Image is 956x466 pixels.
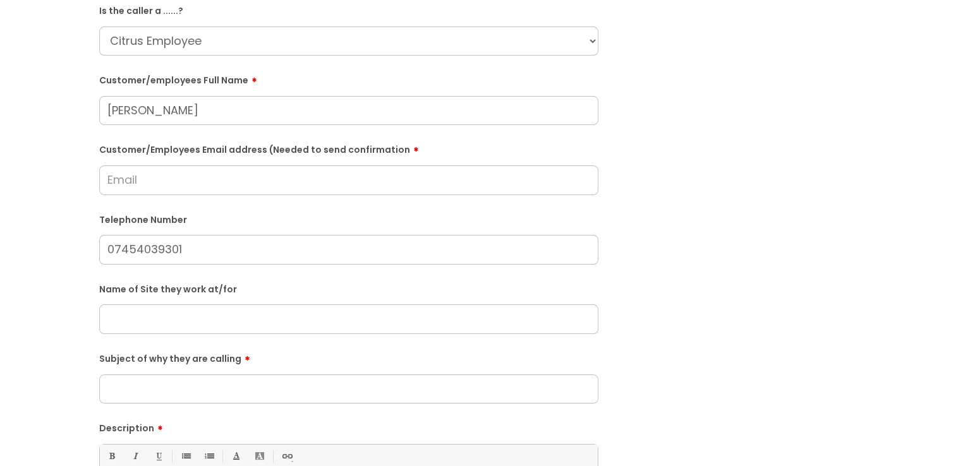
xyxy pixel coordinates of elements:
[99,212,598,225] label: Telephone Number
[228,448,244,464] a: Font Color
[99,140,598,155] label: Customer/Employees Email address (Needed to send confirmation
[178,448,193,464] a: • Unordered List (Ctrl-Shift-7)
[99,165,598,194] input: Email
[127,448,143,464] a: Italic (Ctrl-I)
[99,3,598,16] label: Is the caller a ......?
[150,448,166,464] a: Underline(Ctrl-U)
[99,282,598,295] label: Name of Site they work at/for
[99,419,598,434] label: Description
[279,448,294,464] a: Link
[99,349,598,364] label: Subject of why they are calling
[251,448,267,464] a: Back Color
[99,71,598,86] label: Customer/employees Full Name
[104,448,119,464] a: Bold (Ctrl-B)
[201,448,217,464] a: 1. Ordered List (Ctrl-Shift-8)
